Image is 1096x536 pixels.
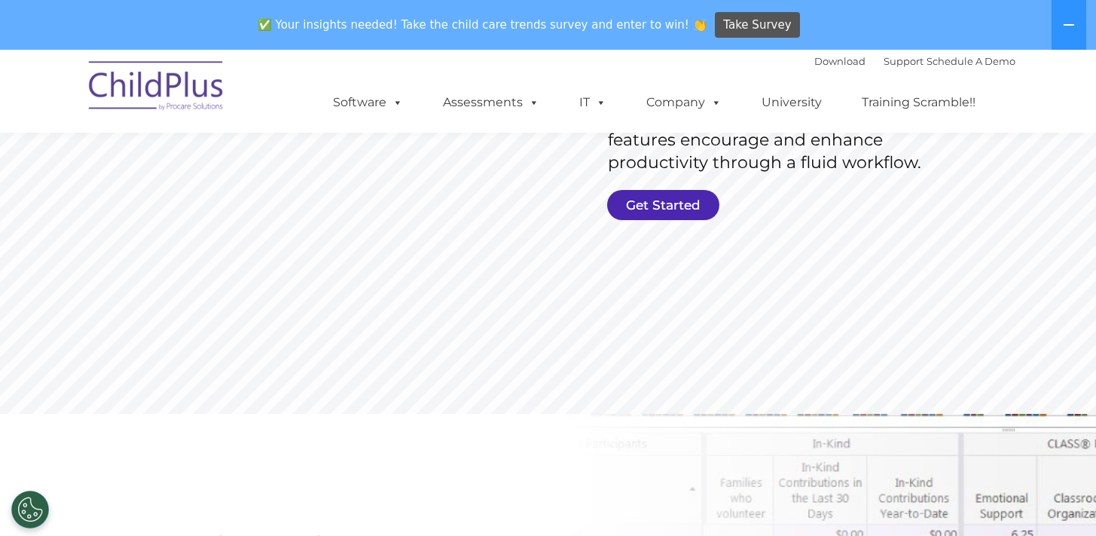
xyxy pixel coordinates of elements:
[318,87,418,118] a: Software
[746,87,837,118] a: University
[11,491,49,528] button: Cookies Settings
[428,87,554,118] a: Assessments
[564,87,621,118] a: IT
[723,12,791,38] span: Take Survey
[81,51,232,126] img: ChildPlus by Procare Solutions
[847,87,991,118] a: Training Scramble!!
[252,10,713,39] span: ✅ Your insights needed! Take the child care trends survey and enter to win! 👏
[715,12,800,38] a: Take Survey
[884,55,924,67] a: Support
[927,55,1015,67] a: Schedule A Demo
[631,87,737,118] a: Company
[814,55,866,67] a: Download
[814,55,1015,67] font: |
[607,190,719,220] a: Get Started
